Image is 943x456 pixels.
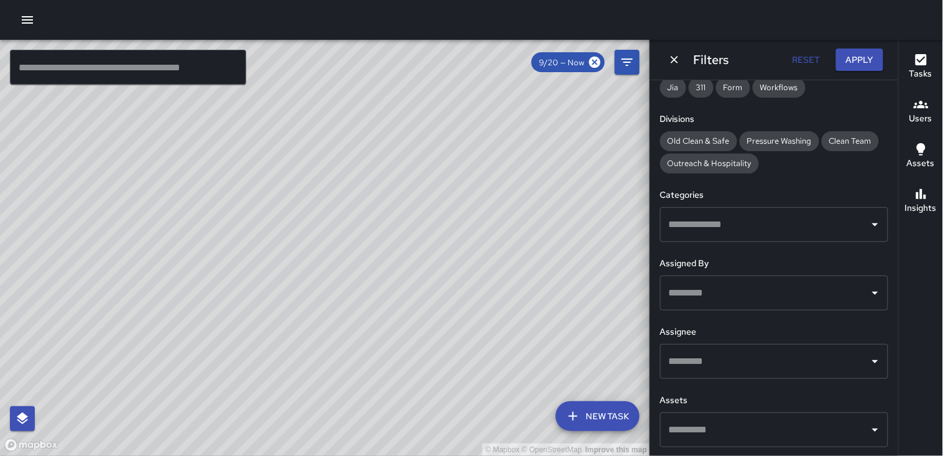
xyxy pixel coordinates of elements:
[899,45,943,90] button: Tasks
[660,394,888,407] h6: Assets
[899,179,943,224] button: Insights
[822,136,879,146] span: Clean Team
[615,50,640,75] button: Filters
[660,78,686,98] div: Jia
[899,134,943,179] button: Assets
[899,90,943,134] button: Users
[867,353,884,370] button: Open
[660,257,888,271] h6: Assigned By
[660,113,888,126] h6: Divisions
[689,82,714,93] span: 311
[786,49,826,72] button: Reset
[867,421,884,439] button: Open
[694,50,729,70] h6: Filters
[867,216,884,233] button: Open
[905,202,937,215] h6: Insights
[867,284,884,302] button: Open
[660,188,888,202] h6: Categories
[660,154,759,174] div: Outreach & Hospitality
[531,52,605,72] div: 9/20 — Now
[740,136,819,146] span: Pressure Washing
[909,67,932,81] h6: Tasks
[660,325,888,339] h6: Assignee
[660,82,686,93] span: Jia
[716,78,750,98] div: Form
[660,158,759,169] span: Outreach & Hospitality
[836,49,883,72] button: Apply
[660,136,737,146] span: Old Clean & Safe
[660,131,737,151] div: Old Clean & Safe
[909,112,932,126] h6: Users
[822,131,879,151] div: Clean Team
[556,401,640,431] button: New Task
[753,82,806,93] span: Workflows
[716,82,750,93] span: Form
[907,157,935,170] h6: Assets
[740,131,819,151] div: Pressure Washing
[665,50,684,69] button: Dismiss
[753,78,806,98] div: Workflows
[531,57,592,68] span: 9/20 — Now
[689,78,714,98] div: 311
